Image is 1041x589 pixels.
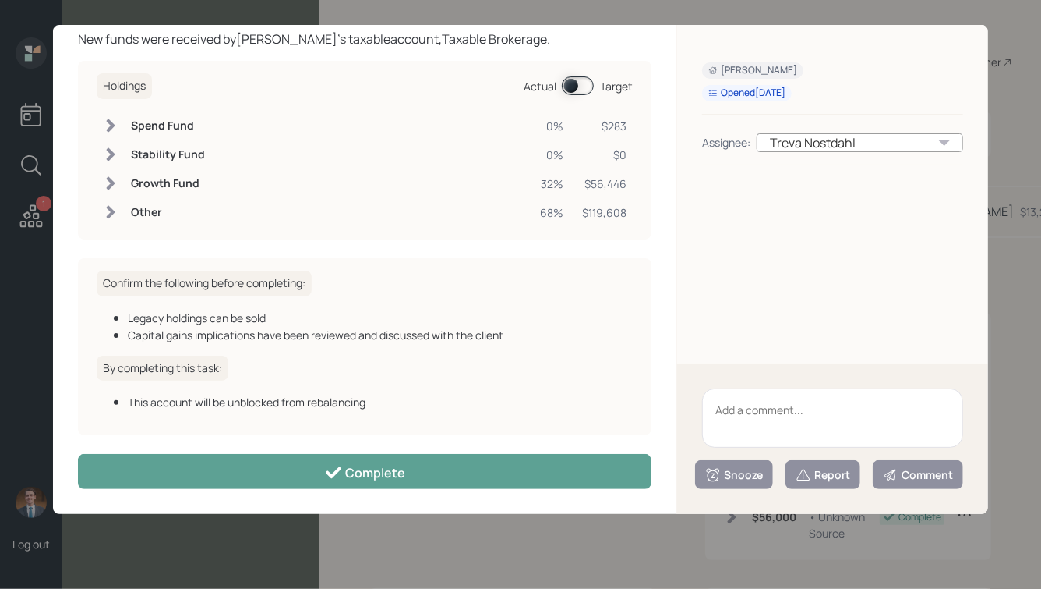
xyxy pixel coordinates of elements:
div: 0% [540,118,563,134]
div: [PERSON_NAME] [708,64,797,77]
div: Target [600,78,633,94]
h6: Stability Fund [131,148,205,161]
button: Comment [873,460,963,489]
div: New funds were received by [PERSON_NAME] 's taxable account, Taxable Brokerage . [78,30,651,48]
div: Assignee: [702,134,750,151]
h6: Other [131,206,205,219]
div: Snooze [705,467,763,483]
button: Complete [78,454,651,489]
div: Complete [324,463,406,482]
div: Comment [883,467,953,483]
button: Snooze [695,460,773,489]
div: $56,446 [582,176,626,192]
div: 0% [540,147,563,163]
div: Treva Nostdahl [757,133,963,152]
div: Legacy holdings can be sold [128,310,633,326]
h6: Holdings [97,73,152,99]
div: Capital gains implications have been reviewed and discussed with the client [128,327,633,343]
h6: Spend Fund [131,119,205,133]
div: This account will be unblocked from rebalancing [128,394,633,410]
h6: Confirm the following before completing: [97,271,312,296]
div: Actual [524,78,556,94]
div: $119,608 [582,204,626,221]
div: 32% [540,176,563,192]
div: $283 [582,118,626,134]
h6: Growth Fund [131,177,205,190]
h6: By completing this task: [97,356,228,381]
div: Report [796,467,850,483]
div: 68% [540,204,563,221]
button: Report [785,460,860,489]
div: Opened [DATE] [708,87,785,100]
div: $0 [582,147,626,163]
